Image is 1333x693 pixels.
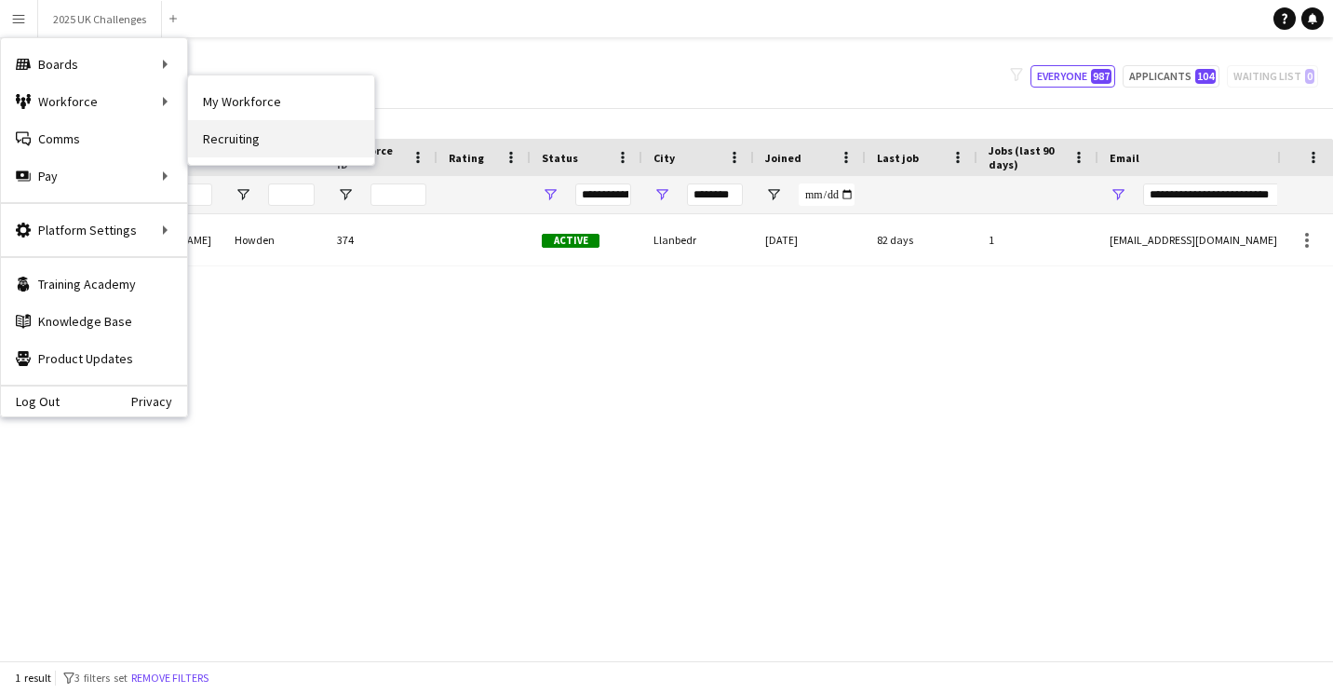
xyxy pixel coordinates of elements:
[1,211,187,249] div: Platform Settings
[188,83,374,120] a: My Workforce
[977,214,1098,265] div: 1
[989,143,1065,171] span: Jobs (last 90 days)
[866,214,977,265] div: 82 days
[1,157,187,195] div: Pay
[223,214,326,265] div: Howden
[1,303,187,340] a: Knowledge Base
[687,183,743,206] input: City Filter Input
[1,83,187,120] div: Workforce
[1,120,187,157] a: Comms
[653,186,670,203] button: Open Filter Menu
[542,234,599,248] span: Active
[1091,69,1111,84] span: 987
[542,186,559,203] button: Open Filter Menu
[268,183,315,206] input: Last Name Filter Input
[1,265,187,303] a: Training Academy
[1030,65,1115,88] button: Everyone987
[765,186,782,203] button: Open Filter Menu
[449,151,484,165] span: Rating
[877,151,919,165] span: Last job
[642,214,754,265] div: Llanbedr
[765,151,801,165] span: Joined
[166,183,212,206] input: First Name Filter Input
[131,394,187,409] a: Privacy
[370,183,426,206] input: Workforce ID Filter Input
[188,120,374,157] a: Recruiting
[1,394,60,409] a: Log Out
[1,46,187,83] div: Boards
[235,186,251,203] button: Open Filter Menu
[326,214,438,265] div: 374
[754,214,866,265] div: [DATE]
[38,1,162,37] button: 2025 UK Challenges
[128,668,212,688] button: Remove filters
[1195,69,1216,84] span: 104
[1110,186,1126,203] button: Open Filter Menu
[653,151,675,165] span: City
[74,671,128,685] span: 3 filters set
[1,340,187,377] a: Product Updates
[337,186,354,203] button: Open Filter Menu
[1123,65,1219,88] button: Applicants104
[799,183,855,206] input: Joined Filter Input
[542,151,578,165] span: Status
[1110,151,1139,165] span: Email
